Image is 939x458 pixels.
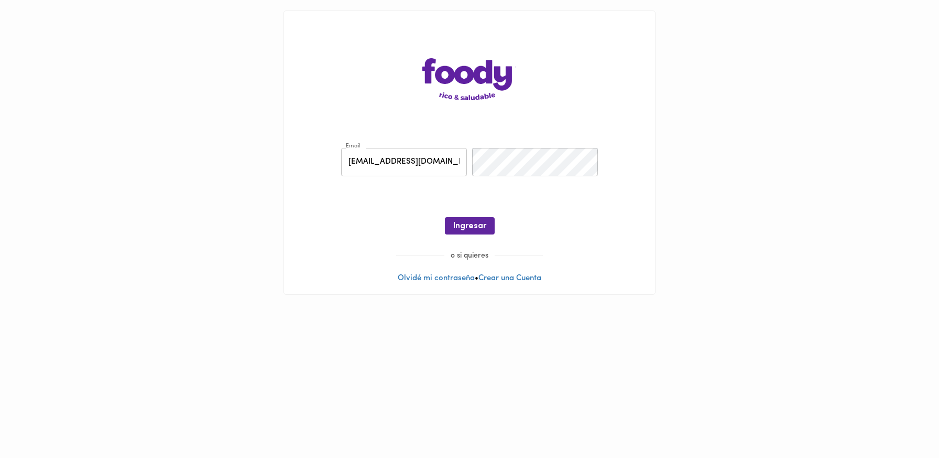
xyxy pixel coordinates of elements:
[445,217,495,235] button: Ingresar
[878,397,929,448] iframe: Messagebird Livechat Widget
[422,58,517,100] img: logo-main-page.png
[284,11,655,294] div: •
[444,252,495,260] span: o si quieres
[341,148,467,177] input: pepitoperez@gmail.com
[453,221,486,231] span: Ingresar
[398,274,475,282] a: Olvidé mi contraseña
[478,274,541,282] a: Crear una Cuenta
